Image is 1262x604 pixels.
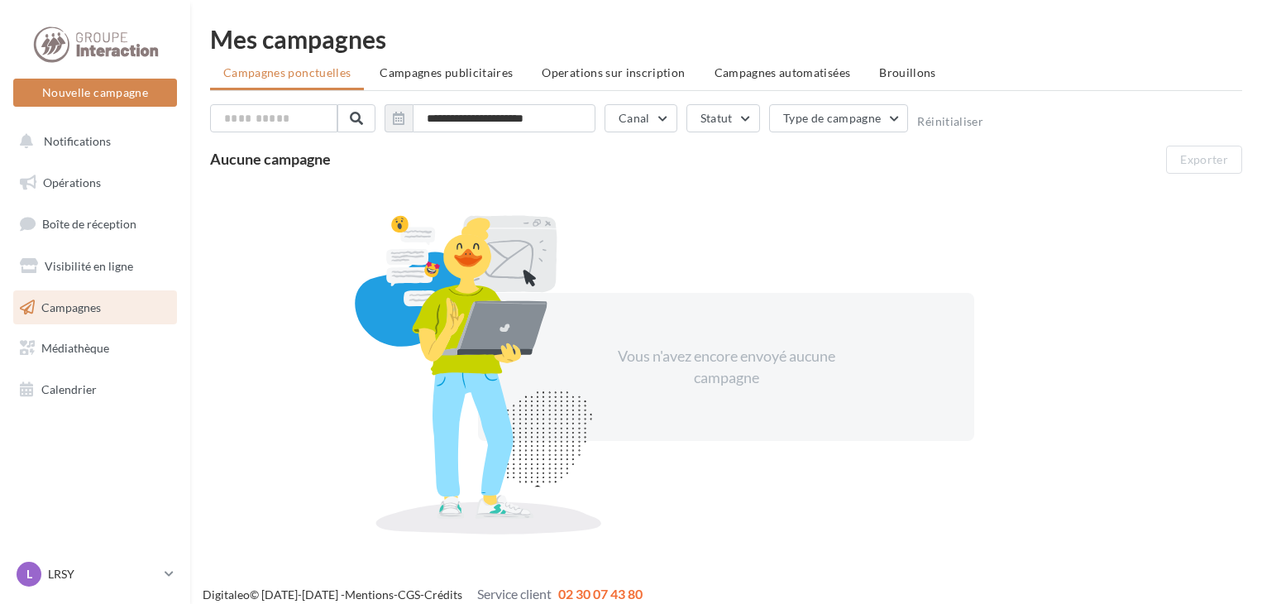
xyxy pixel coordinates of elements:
[203,587,643,602] span: © [DATE]-[DATE] - - -
[477,586,552,602] span: Service client
[686,104,760,132] button: Statut
[210,26,1242,51] div: Mes campagnes
[41,382,97,396] span: Calendrier
[10,372,180,407] a: Calendrier
[42,217,136,231] span: Boîte de réception
[44,134,111,148] span: Notifications
[558,586,643,602] span: 02 30 07 43 80
[879,65,936,79] span: Brouillons
[769,104,909,132] button: Type de campagne
[26,566,32,582] span: L
[380,65,513,79] span: Campagnes publicitaires
[10,165,180,200] a: Opérations
[10,249,180,284] a: Visibilité en ligne
[10,331,180,366] a: Médiathèque
[715,65,851,79] span: Campagnes automatisées
[10,290,180,325] a: Campagnes
[584,346,868,388] div: Vous n'avez encore envoyé aucune campagne
[13,79,177,107] button: Nouvelle campagne
[10,206,180,242] a: Boîte de réception
[48,566,158,582] p: LRSY
[203,587,250,602] a: Digitaleo
[41,341,109,355] span: Médiathèque
[398,587,420,602] a: CGS
[542,65,685,79] span: Operations sur inscription
[13,558,177,590] a: L LRSY
[424,587,462,602] a: Crédits
[1166,146,1242,174] button: Exporter
[210,150,331,168] span: Aucune campagne
[45,259,133,273] span: Visibilité en ligne
[43,175,101,189] span: Opérations
[345,587,394,602] a: Mentions
[605,104,677,132] button: Canal
[10,124,174,159] button: Notifications
[917,115,983,128] button: Réinitialiser
[41,300,101,314] span: Campagnes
